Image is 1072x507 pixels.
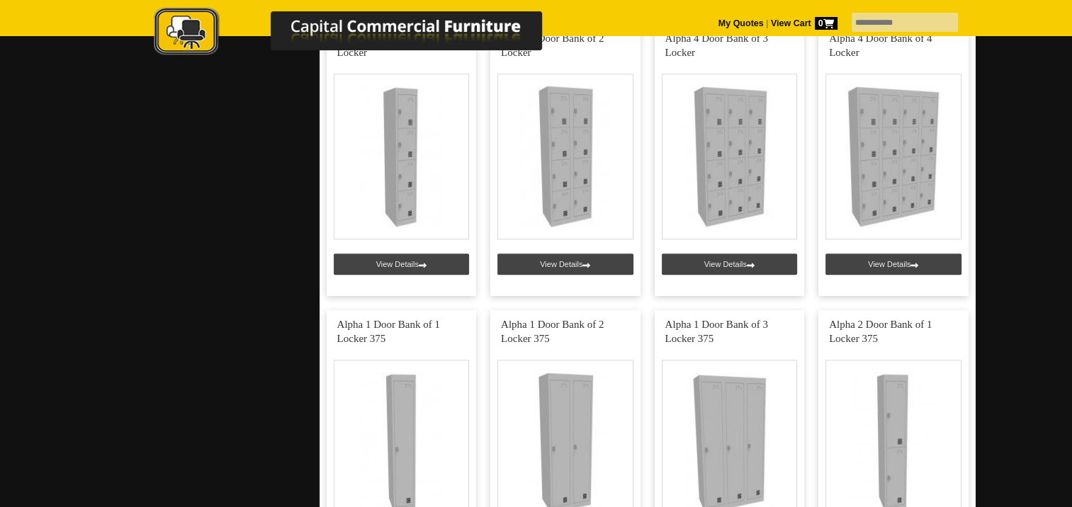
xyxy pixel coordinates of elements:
[115,7,611,63] a: Capital Commercial Furniture Logo
[718,18,764,28] a: My Quotes
[115,7,611,59] img: Capital Commercial Furniture Logo
[768,18,837,28] a: View Cart0
[815,17,837,30] span: 0
[771,18,837,28] strong: View Cart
